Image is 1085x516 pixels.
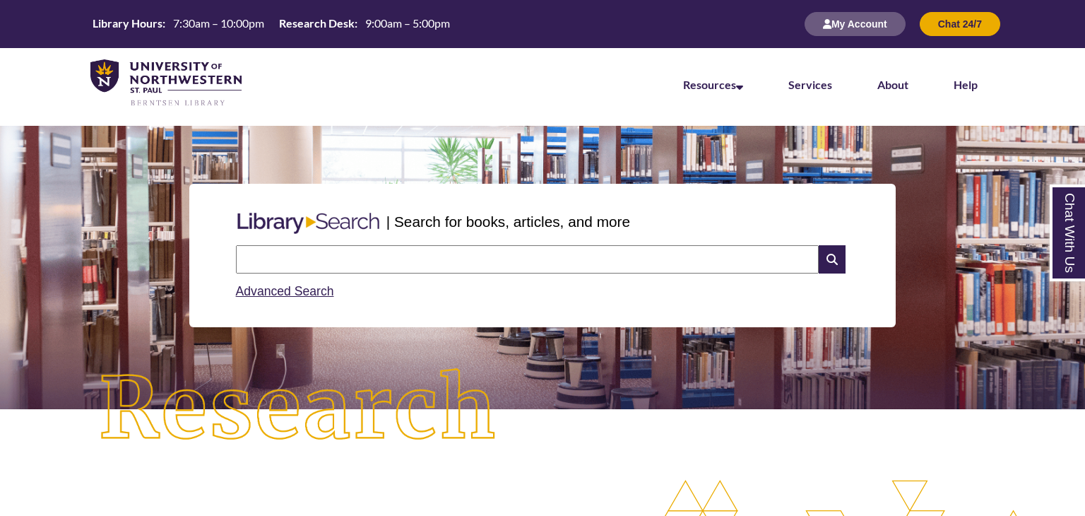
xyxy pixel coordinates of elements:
[683,78,743,91] a: Resources
[54,324,542,494] img: Research
[788,78,832,91] a: Services
[920,12,1000,36] button: Chat 24/7
[819,245,846,274] i: Search
[877,78,908,91] a: About
[236,284,334,298] a: Advanced Search
[386,211,630,233] p: | Search for books, articles, and more
[920,18,1000,30] a: Chat 24/7
[87,16,167,31] th: Library Hours:
[273,16,360,31] th: Research Desk:
[87,16,456,31] table: Hours Today
[805,12,906,36] button: My Account
[954,78,978,91] a: Help
[365,16,450,30] span: 9:00am – 5:00pm
[805,18,906,30] a: My Account
[87,16,456,33] a: Hours Today
[173,16,264,30] span: 7:30am – 10:00pm
[230,207,386,240] img: Libary Search
[90,59,242,107] img: UNWSP Library Logo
